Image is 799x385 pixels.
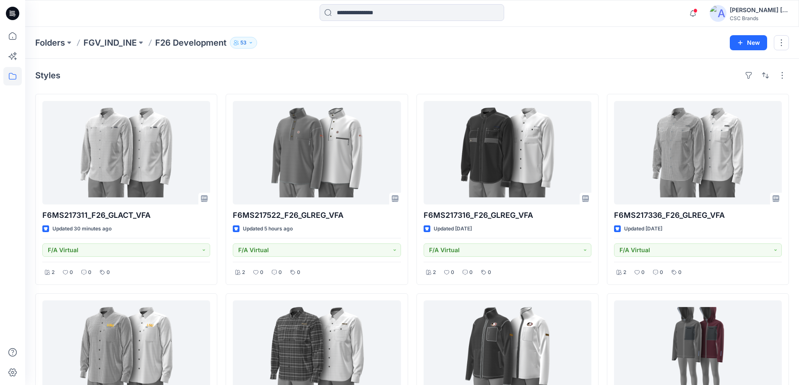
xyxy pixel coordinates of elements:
h4: Styles [35,70,60,80]
a: F6MS217522_F26_GLREG_VFA [233,101,401,204]
p: Updated 30 minutes ago [52,225,112,233]
p: Updated [DATE] [434,225,472,233]
p: Updated 5 hours ago [243,225,293,233]
p: 0 [107,268,110,277]
p: 2 [242,268,245,277]
a: F6MS217311_F26_GLACT_VFA [42,101,210,204]
a: F6MS217336_F26_GLREG_VFA [614,101,782,204]
p: F6MS217316_F26_GLREG_VFA [424,209,591,221]
p: 0 [451,268,454,277]
p: 2 [52,268,55,277]
p: 0 [488,268,491,277]
p: Updated [DATE] [624,225,662,233]
p: 0 [70,268,73,277]
a: FGV_IND_INE [83,37,137,49]
p: F26 Development [155,37,226,49]
p: 0 [660,268,663,277]
button: 53 [230,37,257,49]
p: 0 [88,268,91,277]
p: 0 [678,268,682,277]
p: F6MS217311_F26_GLACT_VFA [42,209,210,221]
p: 0 [641,268,645,277]
p: 53 [240,38,247,47]
p: F6MS217336_F26_GLREG_VFA [614,209,782,221]
p: 0 [278,268,282,277]
p: 0 [260,268,263,277]
a: F6MS217316_F26_GLREG_VFA [424,101,591,204]
p: 0 [297,268,300,277]
p: 2 [623,268,626,277]
a: Folders [35,37,65,49]
div: CSC Brands [730,15,789,21]
p: 0 [469,268,473,277]
p: 2 [433,268,436,277]
p: F6MS217522_F26_GLREG_VFA [233,209,401,221]
div: [PERSON_NAME] [PERSON_NAME] [730,5,789,15]
img: avatar [710,5,726,22]
button: New [730,35,767,50]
